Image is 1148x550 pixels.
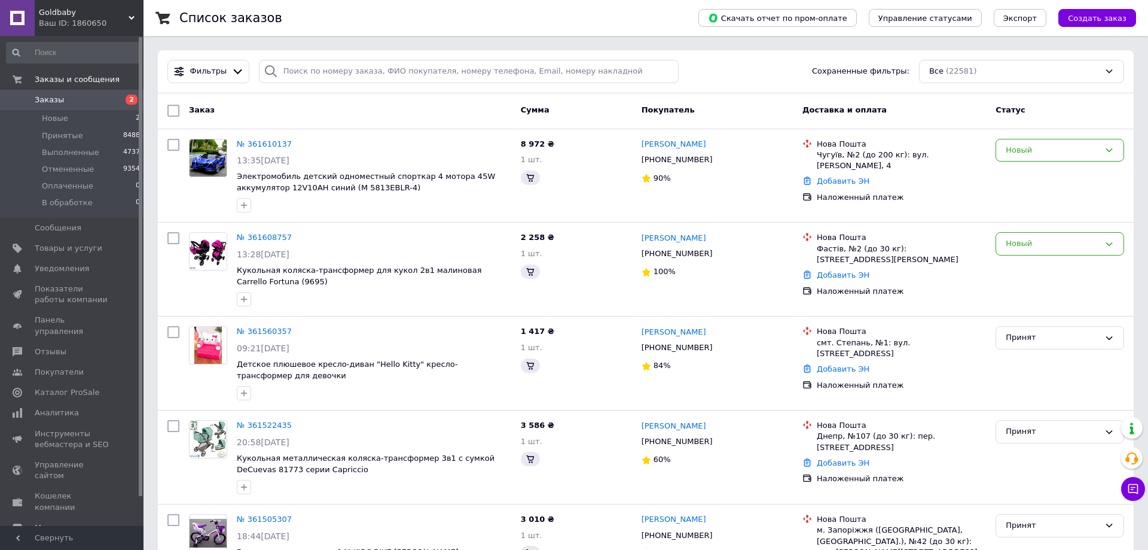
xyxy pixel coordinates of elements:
[39,18,143,29] div: Ваш ID: 1860650
[996,105,1025,114] span: Статус
[642,105,695,114] span: Покупатель
[190,421,227,458] img: Фото товару
[123,164,140,175] span: 9354
[642,514,706,525] a: [PERSON_NAME]
[189,420,227,458] a: Фото товару
[642,233,706,244] a: [PERSON_NAME]
[521,531,542,540] span: 1 шт.
[1003,14,1037,23] span: Экспорт
[817,473,986,484] div: Наложенный платеж
[237,344,289,353] span: 09:21[DATE]
[1006,332,1100,344] div: Принят
[237,139,292,148] a: № 361610137
[1006,238,1100,250] div: Новый
[35,367,84,378] span: Покупатели
[869,9,982,27] button: Управление статусами
[237,266,481,286] a: Кукольная коляска-трансформер для кукол 2в1 малиновая Carrello Fortuna (9695)
[237,250,289,259] span: 13:28[DATE]
[642,139,706,150] a: [PERSON_NAME]
[521,249,542,258] span: 1 шт.
[1006,426,1100,438] div: Принят
[642,327,706,338] a: [PERSON_NAME]
[42,113,68,124] span: Новые
[1121,477,1145,501] button: Чат с покупателем
[123,130,140,141] span: 8488
[126,95,138,105] span: 2
[35,95,64,105] span: Заказы
[1058,9,1136,27] button: Создать заказ
[698,9,857,27] button: Скачать отчет по пром-оплате
[35,429,111,450] span: Инструменты вебмастера и SEO
[521,343,542,352] span: 1 шт.
[237,437,289,447] span: 20:58[DATE]
[817,380,986,391] div: Наложенный платеж
[817,271,869,279] a: Добавить ЭН
[136,113,140,124] span: 2
[817,514,986,525] div: Нова Пошта
[237,454,494,474] span: Кукольная металлическая коляска-трансформер 3в1 с сумкой DeCuevas 81773 серии Capriccio
[259,60,679,83] input: Поиск по номеру заказа, ФИО покупателя, номеру телефона, Email, номеру накладной
[42,164,94,175] span: Отмененные
[39,7,129,18] span: Goldbaby
[190,66,227,77] span: Фильтры
[1068,14,1126,23] span: Создать заказ
[521,515,554,524] span: 3 010 ₴
[35,284,111,305] span: Показатели работы компании
[35,347,66,357] span: Отзывы
[878,14,972,23] span: Управление статусами
[817,177,869,186] a: Добавить ЭН
[521,155,542,164] span: 1 шт.
[35,522,65,533] span: Маркет
[35,74,120,85] span: Заказы и сообщения
[812,66,909,77] span: Сохраненные фильтры:
[817,232,986,243] div: Нова Пошта
[136,181,140,192] span: 0
[521,105,549,114] span: Сумма
[817,420,986,431] div: Нова Пошта
[817,326,986,337] div: Нова Пошта
[1006,519,1100,532] div: Принят
[639,246,715,262] div: [PHONE_NUMBER]
[190,139,227,177] img: Фото товару
[521,139,554,148] span: 8 972 ₴
[817,364,869,373] a: Добавить ЭН
[35,387,99,398] span: Каталог ProSale
[179,11,282,25] h1: Список заказов
[35,408,79,418] span: Аналитика
[190,519,227,548] img: Фото товару
[35,460,111,481] span: Управление сайтом
[817,458,869,467] a: Добавить ЭН
[237,327,292,336] a: № 361560357
[189,232,227,271] a: Фото товару
[237,531,289,541] span: 18:44[DATE]
[237,172,495,192] span: Электромобиль детский одноместный спорткар 4 мотора 45W аккумулятор 12V10AH синий (M 5813EBLR-4)
[521,437,542,446] span: 1 шт.
[521,233,554,242] span: 2 258 ₴
[639,152,715,168] div: [PHONE_NUMBER]
[817,192,986,203] div: Наложенный платеж
[654,267,676,276] span: 100%
[35,315,111,336] span: Панель управления
[35,491,111,512] span: Кошелек компании
[639,340,715,355] div: [PHONE_NUMBER]
[237,360,458,380] a: Детское плюшевое кресло-диван "Hello Kitty" кресло-трансформер для девочки
[817,244,986,265] div: Фастів, №2 (до 30 кг): [STREET_ADDRESS][PERSON_NAME]
[654,455,671,464] span: 60%
[929,66,944,77] span: Все
[237,233,292,242] a: № 361608757
[802,105,887,114] span: Доставка и оплата
[639,434,715,449] div: [PHONE_NUMBER]
[35,243,102,254] span: Товары и услуги
[521,421,554,430] span: 3 586 ₴
[654,174,671,183] span: 90%
[123,147,140,158] span: 4737
[194,327,221,364] img: Фото товару
[190,233,227,270] img: Фото товару
[1006,144,1100,157] div: Новый
[817,338,986,359] div: смт. Степань, №1: вул. [STREET_ADDRESS]
[817,431,986,452] div: Днепр, №107 (до 30 кг): пер. [STREET_ADDRESS]
[1046,13,1136,22] a: Создать заказ
[817,286,986,297] div: Наложенный платеж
